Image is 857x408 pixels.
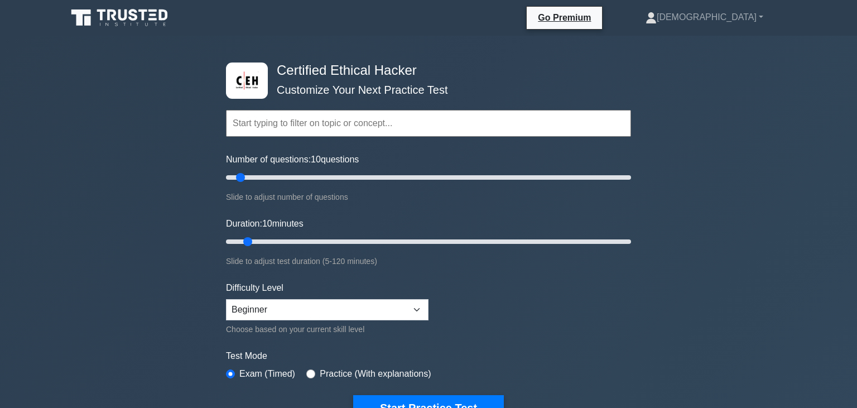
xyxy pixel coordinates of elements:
div: Slide to adjust number of questions [226,190,631,204]
label: Test Mode [226,349,631,363]
div: Slide to adjust test duration (5-120 minutes) [226,255,631,268]
label: Duration: minutes [226,217,304,231]
input: Start typing to filter on topic or concept... [226,110,631,137]
div: Choose based on your current skill level [226,323,428,336]
h4: Certified Ethical Hacker [272,63,576,79]
label: Difficulty Level [226,281,283,295]
span: 10 [262,219,272,228]
label: Exam (Timed) [239,367,295,381]
label: Number of questions: questions [226,153,359,166]
label: Practice (With explanations) [320,367,431,381]
a: Go Premium [531,11,598,25]
span: 10 [311,155,321,164]
a: [DEMOGRAPHIC_DATA] [619,6,790,28]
